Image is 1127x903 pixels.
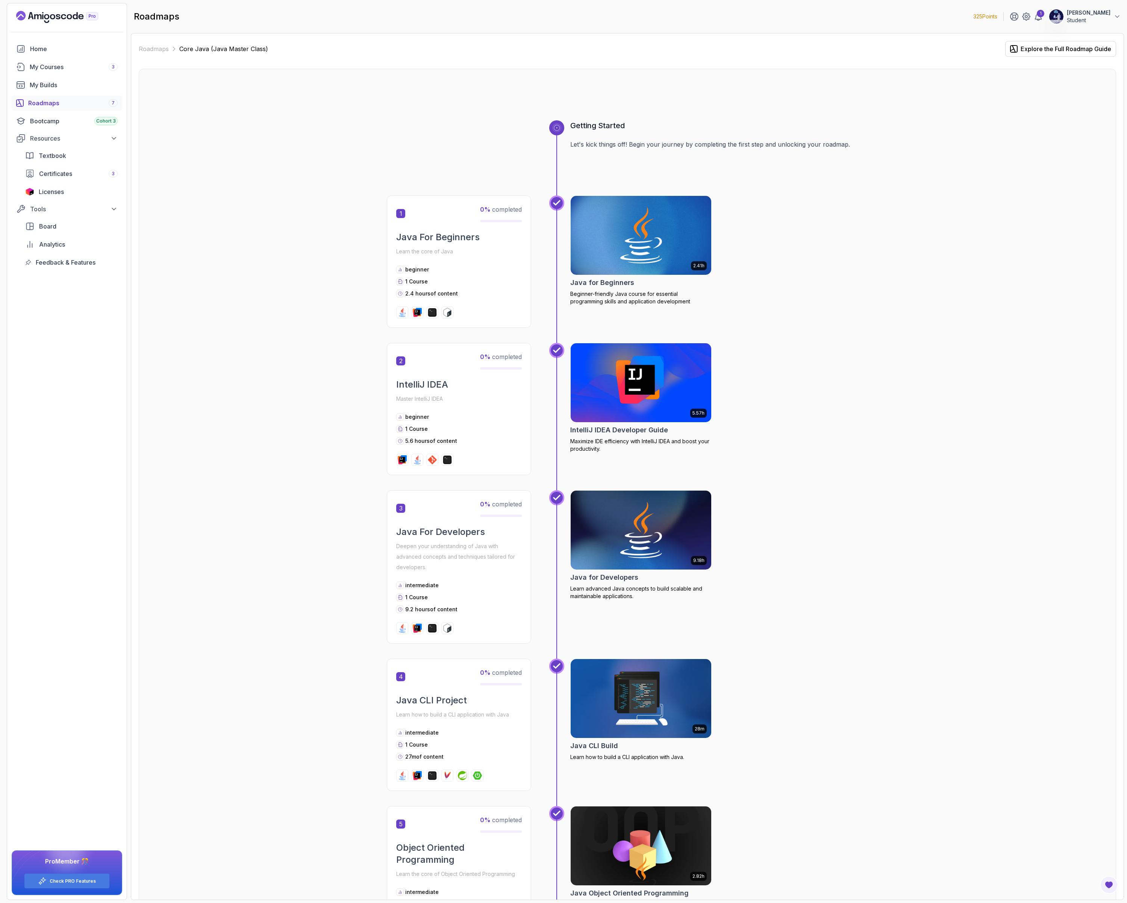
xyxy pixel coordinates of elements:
span: 0 % [480,500,491,508]
span: 0 % [480,206,491,213]
h2: Java For Beginners [396,231,522,243]
a: roadmaps [12,95,122,111]
img: jetbrains icon [25,188,34,195]
button: Tools [12,202,122,216]
h2: Java For Developers [396,526,522,538]
img: java logo [413,455,422,464]
img: terminal logo [428,624,437,633]
img: spring-boot logo [473,771,482,780]
a: Java CLI Build card28mJava CLI BuildLearn how to build a CLI application with Java. [570,659,712,761]
h2: Java CLI Project [396,694,522,706]
span: Feedback & Features [36,258,95,267]
a: Roadmaps [139,44,169,53]
a: Java for Developers card9.18hJava for DevelopersLearn advanced Java concepts to build scalable an... [570,490,712,600]
p: 325 Points [973,13,997,20]
span: 2 [396,356,405,365]
div: Home [30,44,118,53]
span: completed [480,816,522,824]
div: Bootcamp [30,117,118,126]
img: terminal logo [443,455,452,464]
span: 1 Course [405,426,428,432]
span: 1 Course [405,741,428,748]
span: Analytics [39,240,65,249]
button: user profile image[PERSON_NAME]Student [1049,9,1121,24]
p: Master IntelliJ IDEA [396,394,522,404]
p: [PERSON_NAME] [1067,9,1110,17]
a: feedback [21,255,122,270]
img: IntelliJ IDEA Developer Guide card [571,343,711,422]
span: completed [480,669,522,676]
span: 3 [396,504,405,513]
span: Board [39,222,56,231]
p: Learn how to build a CLI application with Java. [570,753,712,761]
img: bash logo [443,308,452,317]
img: terminal logo [428,771,437,780]
img: Java for Developers card [571,491,711,570]
h2: roadmaps [134,11,179,23]
a: textbook [21,148,122,163]
a: builds [12,77,122,92]
span: completed [480,206,522,213]
img: intellij logo [398,455,407,464]
h2: Java for Developers [570,572,638,583]
p: Learn advanced Java concepts to build scalable and maintainable applications. [570,585,712,600]
p: intermediate [405,888,439,896]
p: beginner [405,266,429,273]
div: Tools [30,205,118,214]
div: My Builds [30,80,118,89]
span: 5 [396,820,405,829]
span: 7 [112,100,115,106]
img: java logo [398,624,407,633]
h2: Java CLI Build [570,741,618,751]
span: completed [480,500,522,508]
button: Resources [12,132,122,145]
img: java logo [398,771,407,780]
p: Learn how to build a CLI application with Java [396,709,522,720]
button: Explore the Full Roadmap Guide [1005,41,1116,57]
span: Cohort 3 [96,118,116,124]
p: Beginner-friendly Java course for essential programming skills and application development [570,290,712,305]
a: Java for Beginners card2.41hJava for BeginnersBeginner-friendly Java course for essential program... [570,195,712,305]
img: intellij logo [413,624,422,633]
p: Let's kick things off! Begin your journey by completing the first step and unlocking your roadmap. [570,140,868,149]
a: Check PRO Features [50,878,96,884]
p: beginner [405,413,429,421]
span: 0 % [480,669,491,676]
img: maven logo [443,771,452,780]
img: Java for Beginners card [571,196,711,275]
iframe: chat widget [984,735,1119,869]
span: 1 Course [405,278,428,285]
span: 0 % [480,353,491,361]
a: board [21,219,122,234]
a: licenses [21,184,122,199]
div: 1 [1037,10,1044,17]
iframe: chat widget [1095,873,1119,895]
div: Explore the Full Roadmap Guide [1021,44,1111,53]
p: Core Java (Java Master Class) [179,44,268,53]
div: Resources [30,134,118,143]
img: java logo [398,308,407,317]
span: 1 [396,209,405,218]
img: Java CLI Build card [571,659,711,738]
p: intermediate [405,582,439,589]
p: 2.82h [692,873,704,879]
button: Check PRO Features [24,873,110,889]
span: Textbook [39,151,66,160]
a: courses [12,59,122,74]
p: 27m of content [405,753,444,761]
img: spring logo [458,771,467,780]
h2: IntelliJ IDEA Developer Guide [570,425,668,435]
p: Learn the core of Java [396,246,522,257]
img: intellij logo [413,308,422,317]
span: 3 [112,171,115,177]
p: Learn the core of Object Oriented Programming [396,869,522,879]
p: Deepen your understanding of Java with advanced concepts and techniques tailored for developers. [396,541,522,573]
img: Java Object Oriented Programming card [571,806,711,885]
h2: IntelliJ IDEA [396,379,522,391]
h2: Java Object Oriented Programming [570,888,689,898]
a: bootcamp [12,114,122,129]
span: Licenses [39,187,64,196]
a: IntelliJ IDEA Developer Guide card5.57hIntelliJ IDEA Developer GuideMaximize IDE efficiency with ... [570,343,712,453]
p: 5.6 hours of content [405,437,457,445]
p: 9.2 hours of content [405,606,457,613]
